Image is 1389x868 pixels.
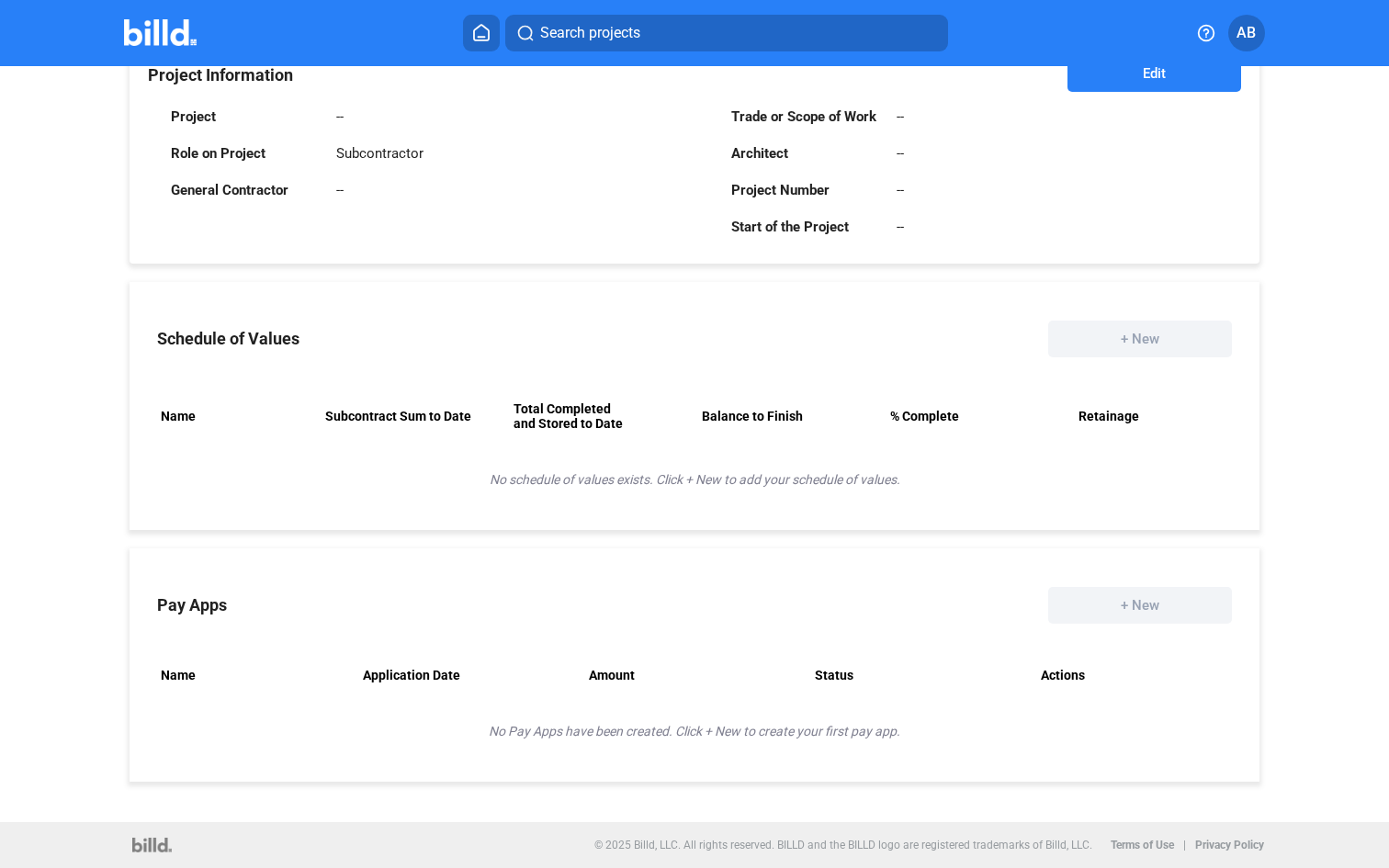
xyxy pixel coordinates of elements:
th: Application Date [356,660,582,690]
div: Role on Project [171,144,318,163]
div: General Contractor [171,181,318,199]
b: Privacy Policy [1195,839,1264,851]
p: © 2025 Billd, LLC. All rights reserved. BILLD and the BILLD logo are registered trademarks of Bil... [594,839,1092,851]
div: -- [897,181,904,199]
button: Edit [1067,55,1241,92]
div: Start of the Project [731,218,878,236]
th: Actions [1033,660,1259,690]
th: % Complete [883,394,1071,438]
div: Trade or Scope of Work [731,107,878,126]
button: + New [1048,587,1232,624]
button: AB [1228,15,1265,51]
span: Edit [1143,64,1166,83]
div: -- [336,107,344,126]
span: Search projects [540,22,640,44]
th: Subcontract Sum to Date [318,394,506,438]
div: Schedule of Values [157,330,299,348]
span: Project Information [148,65,293,85]
th: Name [130,394,318,438]
img: Billd Company Logo [124,19,197,46]
div: No schedule of values exists. Click + New to add your schedule of values. [130,457,1259,502]
div: Pay Apps [157,596,227,614]
th: Name [130,660,356,690]
button: + New [1048,321,1232,357]
th: Total Completed and Stored to Date [506,394,694,438]
div: Subcontractor [336,144,423,163]
div: Project [171,107,318,126]
span: AB [1237,22,1256,44]
img: logo [132,838,172,852]
div: Architect [731,144,878,163]
th: Balance to Finish [694,394,883,438]
button: Search projects [505,15,948,51]
div: Project Number [731,181,878,199]
b: Terms of Use [1111,839,1174,851]
th: Status [807,660,1033,690]
div: -- [897,107,904,126]
p: | [1183,839,1186,851]
th: Amount [582,660,807,690]
div: -- [897,218,904,236]
th: Retainage [1071,394,1259,438]
div: -- [897,144,904,163]
div: No Pay Apps have been created. Click + New to create your first pay app. [130,708,1259,754]
div: -- [336,181,344,199]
